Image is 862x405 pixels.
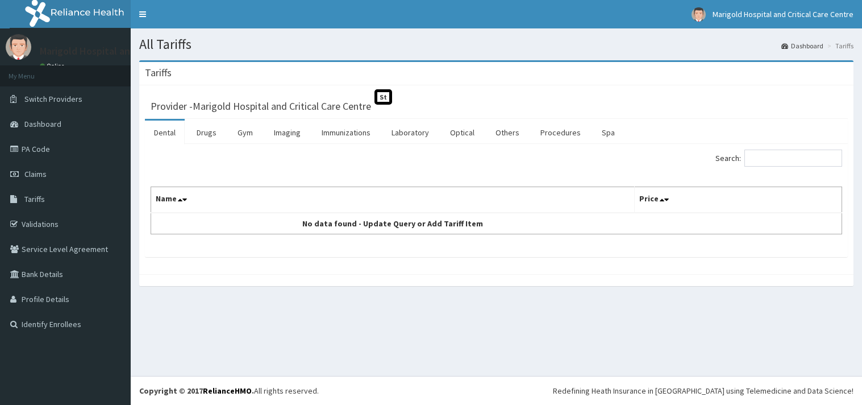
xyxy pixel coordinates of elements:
[715,150,842,167] label: Search:
[265,121,310,144] a: Imaging
[531,121,590,144] a: Procedures
[151,187,635,213] th: Name
[24,194,45,204] span: Tariffs
[781,41,823,51] a: Dashboard
[441,121,484,144] a: Optical
[593,121,624,144] a: Spa
[313,121,380,144] a: Immunizations
[188,121,226,144] a: Drugs
[692,7,706,22] img: User Image
[374,89,392,105] span: St
[203,386,252,396] a: RelianceHMO
[228,121,262,144] a: Gym
[24,119,61,129] span: Dashboard
[145,68,172,78] h3: Tariffs
[635,187,842,213] th: Price
[139,386,254,396] strong: Copyright © 2017 .
[131,376,862,405] footer: All rights reserved.
[382,121,438,144] a: Laboratory
[486,121,528,144] a: Others
[24,94,82,104] span: Switch Providers
[40,46,224,56] p: Marigold Hospital and Critical Care Centre
[744,150,842,167] input: Search:
[145,121,185,144] a: Dental
[824,41,853,51] li: Tariffs
[713,9,853,19] span: Marigold Hospital and Critical Care Centre
[139,37,853,52] h1: All Tariffs
[24,169,47,179] span: Claims
[151,101,371,111] h3: Provider - Marigold Hospital and Critical Care Centre
[40,62,67,70] a: Online
[6,34,31,60] img: User Image
[151,213,635,234] td: No data found - Update Query or Add Tariff Item
[553,385,853,396] div: Redefining Heath Insurance in [GEOGRAPHIC_DATA] using Telemedicine and Data Science!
